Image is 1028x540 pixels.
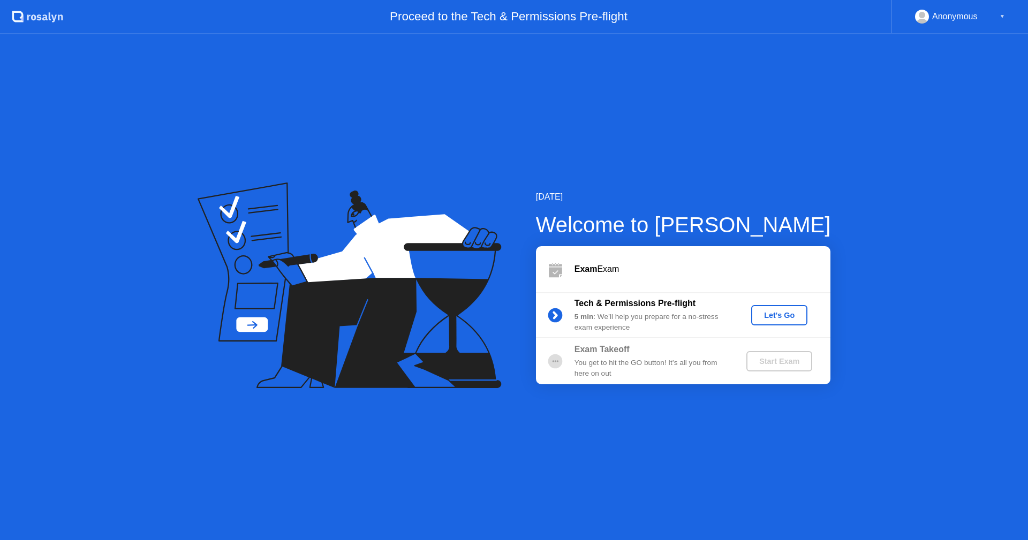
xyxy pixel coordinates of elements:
div: Start Exam [751,357,808,366]
b: Exam Takeoff [575,345,630,354]
b: 5 min [575,313,594,321]
div: Let's Go [755,311,803,320]
div: [DATE] [536,191,831,203]
div: Anonymous [932,10,978,24]
button: Start Exam [746,351,812,371]
b: Tech & Permissions Pre-flight [575,299,696,308]
div: You get to hit the GO button! It’s all you from here on out [575,358,729,379]
div: : We’ll help you prepare for a no-stress exam experience [575,311,729,333]
button: Let's Go [751,305,807,325]
div: ▼ [1000,10,1005,24]
b: Exam [575,264,598,273]
div: Welcome to [PERSON_NAME] [536,209,831,241]
div: Exam [575,263,830,276]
